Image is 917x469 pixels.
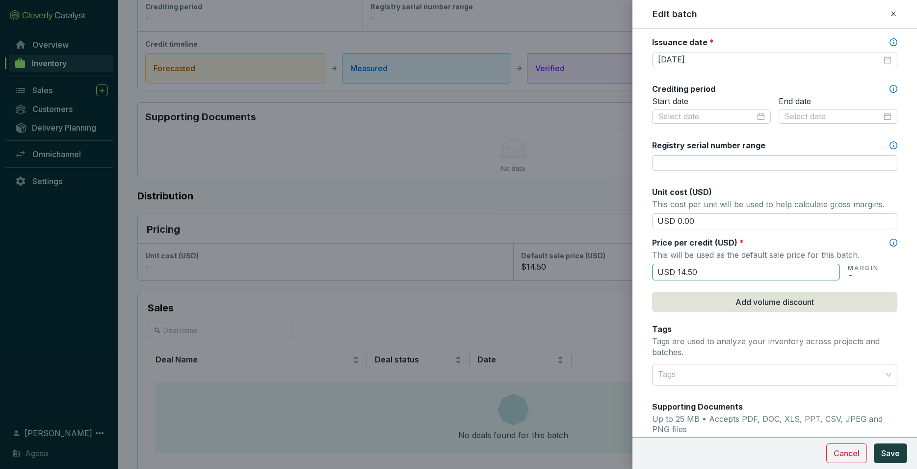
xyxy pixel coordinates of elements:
button: Save [874,443,907,463]
span: Save [881,447,900,459]
p: End date [779,96,897,107]
button: Cancel [826,443,867,463]
h2: Edit batch [653,8,697,21]
p: Up to 25 MB • Accepts PDF, DOC, XLS, PPT, CSV, JPEG and PNG files [652,414,897,435]
label: Issuance date [652,37,714,48]
span: Cancel [834,447,860,459]
p: This will be used as the default sale price for this batch. [652,248,897,262]
input: Select date [785,111,882,122]
p: This cost per unit will be used to help calculate gross margins. [652,197,897,211]
label: Tags [652,324,672,334]
p: Tags are used to analyze your inventory across projects and batches. [652,336,897,358]
label: Registry serial number range [652,140,765,151]
label: Supporting Documents [652,401,743,412]
span: Unit cost (USD) [652,187,712,197]
button: Add volume discount [652,292,897,312]
input: Select date [658,55,882,65]
input: Select date [658,111,755,122]
input: Enter cost [652,213,897,230]
p: - [848,272,879,278]
p: Start date [652,96,771,107]
label: Crediting period [652,83,715,94]
p: MARGIN [848,264,879,272]
span: Add volume discount [735,296,814,308]
span: Price per credit (USD) [652,238,737,248]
